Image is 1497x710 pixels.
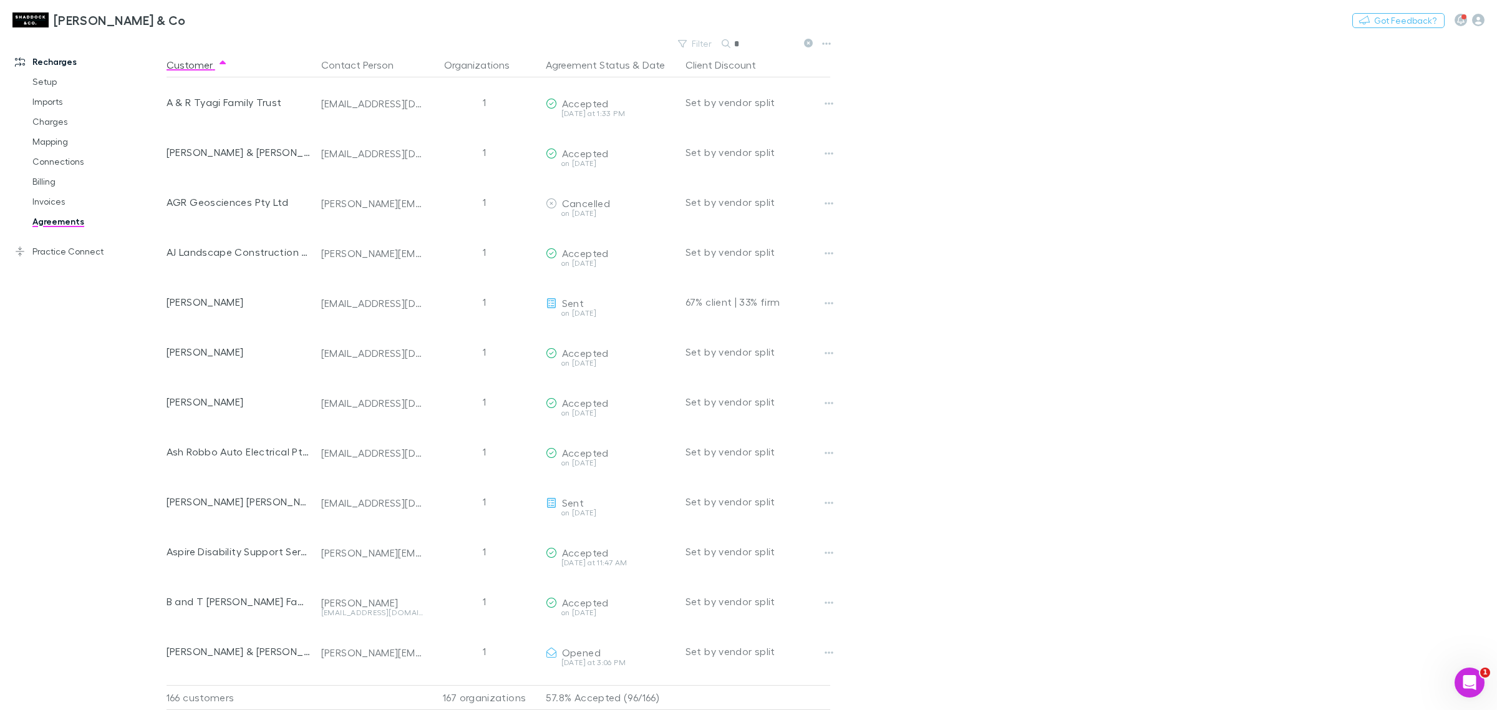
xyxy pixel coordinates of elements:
[562,247,609,259] span: Accepted
[429,327,541,377] div: 1
[546,309,676,317] div: on [DATE]
[321,646,424,659] div: [PERSON_NAME][EMAIL_ADDRESS][DOMAIN_NAME]
[321,297,424,309] div: [EMAIL_ADDRESS][DOMAIN_NAME]
[167,527,311,576] div: Aspire Disability Support Services Pty Ltd
[686,327,830,377] div: Set by vendor split
[167,685,316,710] div: 166 customers
[20,72,176,92] a: Setup
[20,192,176,212] a: Invoices
[167,576,311,626] div: B and T [PERSON_NAME] Family Trust
[429,277,541,327] div: 1
[546,110,676,117] div: [DATE] at 1:33 PM
[321,197,424,210] div: [PERSON_NAME][EMAIL_ADDRESS][DOMAIN_NAME]
[686,177,830,227] div: Set by vendor split
[642,52,665,77] button: Date
[672,36,719,51] button: Filter
[167,377,311,427] div: [PERSON_NAME]
[2,52,176,72] a: Recharges
[686,77,830,127] div: Set by vendor split
[1352,13,1445,28] button: Got Feedback?
[429,127,541,177] div: 1
[167,626,311,676] div: [PERSON_NAME] & [PERSON_NAME]
[686,427,830,477] div: Set by vendor split
[167,127,311,177] div: [PERSON_NAME] & [PERSON_NAME]
[321,52,409,77] button: Contact Person
[20,212,176,231] a: Agreements
[5,5,193,35] a: [PERSON_NAME] & Co
[686,626,830,676] div: Set by vendor split
[54,12,186,27] h3: [PERSON_NAME] & Co
[686,576,830,626] div: Set by vendor split
[321,447,424,459] div: [EMAIL_ADDRESS][DOMAIN_NAME]
[546,459,676,467] div: on [DATE]
[429,177,541,227] div: 1
[686,377,830,427] div: Set by vendor split
[686,527,830,576] div: Set by vendor split
[686,227,830,277] div: Set by vendor split
[12,12,49,27] img: Shaddock & Co's Logo
[429,576,541,626] div: 1
[562,97,609,109] span: Accepted
[562,497,584,508] span: Sent
[546,609,676,616] div: on [DATE]
[20,172,176,192] a: Billing
[562,347,609,359] span: Accepted
[167,327,311,377] div: [PERSON_NAME]
[321,347,424,359] div: [EMAIL_ADDRESS][DOMAIN_NAME]
[167,477,311,527] div: [PERSON_NAME] [PERSON_NAME]
[20,132,176,152] a: Mapping
[562,646,601,658] span: Opened
[546,52,630,77] button: Agreement Status
[167,227,311,277] div: AJ Landscape Construction Pty Ltd
[444,52,525,77] button: Organizations
[167,427,311,477] div: Ash Robbo Auto Electrical Pty Ltd
[546,160,676,167] div: on [DATE]
[546,409,676,417] div: on [DATE]
[429,427,541,477] div: 1
[20,112,176,132] a: Charges
[546,210,676,217] div: on [DATE]
[429,377,541,427] div: 1
[686,127,830,177] div: Set by vendor split
[2,241,176,261] a: Practice Connect
[321,547,424,559] div: [PERSON_NAME][EMAIL_ADDRESS][DOMAIN_NAME]
[167,77,311,127] div: A & R Tyagi Family Trust
[686,477,830,527] div: Set by vendor split
[546,559,676,567] div: [DATE] at 11:47 AM
[546,509,676,517] div: on [DATE]
[1455,668,1485,698] iframe: Intercom live chat
[429,527,541,576] div: 1
[562,397,609,409] span: Accepted
[562,147,609,159] span: Accepted
[546,686,676,709] p: 57.8% Accepted (96/166)
[546,659,676,666] div: [DATE] at 3:06 PM
[321,247,424,260] div: [PERSON_NAME][EMAIL_ADDRESS][DOMAIN_NAME][PERSON_NAME]
[562,547,609,558] span: Accepted
[546,359,676,367] div: on [DATE]
[20,152,176,172] a: Connections
[429,685,541,710] div: 167 organizations
[321,97,424,110] div: [EMAIL_ADDRESS][DOMAIN_NAME]
[321,596,424,609] div: [PERSON_NAME]
[686,277,830,327] div: 67% client | 33% firm
[167,277,311,327] div: [PERSON_NAME]
[686,52,771,77] button: Client Discount
[321,497,424,509] div: [EMAIL_ADDRESS][DOMAIN_NAME]
[546,260,676,267] div: on [DATE]
[429,477,541,527] div: 1
[562,447,609,459] span: Accepted
[546,52,676,77] div: &
[321,397,424,409] div: [EMAIL_ADDRESS][DOMAIN_NAME]
[429,227,541,277] div: 1
[167,177,311,227] div: AGR Geosciences Pty Ltd
[562,197,610,209] span: Cancelled
[321,609,424,616] div: [EMAIL_ADDRESS][DOMAIN_NAME]
[321,147,424,160] div: [EMAIL_ADDRESS][DOMAIN_NAME]
[429,77,541,127] div: 1
[429,626,541,676] div: 1
[562,596,609,608] span: Accepted
[20,92,176,112] a: Imports
[562,297,584,309] span: Sent
[1480,668,1490,678] span: 1
[167,52,228,77] button: Customer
